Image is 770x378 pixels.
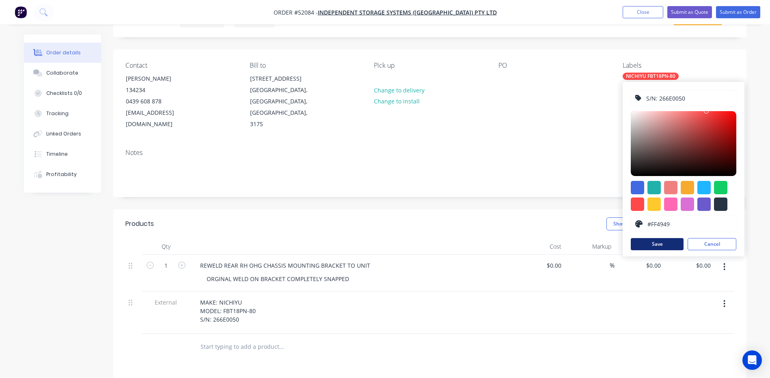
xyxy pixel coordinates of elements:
[250,73,317,84] div: [STREET_ADDRESS]
[631,238,684,250] button: Save
[667,6,712,18] button: Submit as Quote
[46,69,78,77] div: Collaborate
[46,171,77,178] div: Profitability
[374,62,485,69] div: Pick up
[623,6,663,18] button: Close
[142,238,190,255] div: Qty
[565,238,615,255] div: Markup
[498,62,610,69] div: PO
[697,198,711,211] div: #6a5acd
[664,181,677,194] div: #f08080
[24,144,101,164] button: Timeline
[24,103,101,124] button: Tracking
[46,90,82,97] div: Checklists 0/0
[606,217,669,230] button: Show / Hide columns
[645,90,732,106] input: Enter label name...
[742,350,762,370] div: Open Intercom Messenger
[714,198,727,211] div: #273444
[615,238,664,255] div: Price
[200,273,356,285] div: ORGINAL WELD ON BRACKET COMPLETELY SNAPPED
[46,130,81,137] div: Linked Orders
[126,84,193,96] div: 134234
[681,181,694,194] div: #f6ab2f
[250,84,317,130] div: [GEOGRAPHIC_DATA], [GEOGRAPHIC_DATA], [GEOGRAPHIC_DATA], 3175
[24,164,101,185] button: Profitability
[688,238,736,250] button: Cancel
[200,339,362,355] input: Start typing to add a product...
[46,150,68,158] div: Timeline
[610,261,615,270] span: %
[24,83,101,103] button: Checklists 0/0
[631,181,644,194] div: #4169e1
[125,62,237,69] div: Contact
[46,49,81,56] div: Order details
[24,43,101,63] button: Order details
[126,96,193,107] div: 0439 608 878
[250,62,361,69] div: Bill to
[24,63,101,83] button: Collaborate
[15,6,27,18] img: Factory
[274,9,318,16] span: Order #52084 -
[369,84,429,95] button: Change to delivery
[194,296,262,325] div: MAKE: NICHIYU MODEL: FBT18PN-80 S/N: 266E0050
[24,124,101,144] button: Linked Orders
[119,73,200,130] div: [PERSON_NAME]1342340439 608 878[EMAIL_ADDRESS][DOMAIN_NAME]
[318,9,497,16] a: INDEPENDENT STORAGE SYSTEMS ([GEOGRAPHIC_DATA]) PTY LTD
[46,110,69,117] div: Tracking
[125,149,734,157] div: Notes
[623,73,679,80] div: NICHIYU FBT18PN-80
[631,198,644,211] div: #ff4949
[647,181,661,194] div: #20b2aa
[681,198,694,211] div: #da70d6
[145,298,187,307] span: External
[125,219,154,229] div: Products
[647,198,661,211] div: #ffc82c
[716,6,760,18] button: Submit as Order
[697,181,711,194] div: #1fb6ff
[515,238,565,255] div: Cost
[243,73,324,130] div: [STREET_ADDRESS][GEOGRAPHIC_DATA], [GEOGRAPHIC_DATA], [GEOGRAPHIC_DATA], 3175
[369,96,424,107] button: Change to install
[194,260,377,271] div: REWELD REAR RH OHG CHASSIS MOUNTING BRACKET TO UNIT
[664,198,677,211] div: #ff69b4
[126,73,193,84] div: [PERSON_NAME]
[714,181,727,194] div: #13ce66
[623,62,734,69] div: Labels
[126,107,193,130] div: [EMAIL_ADDRESS][DOMAIN_NAME]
